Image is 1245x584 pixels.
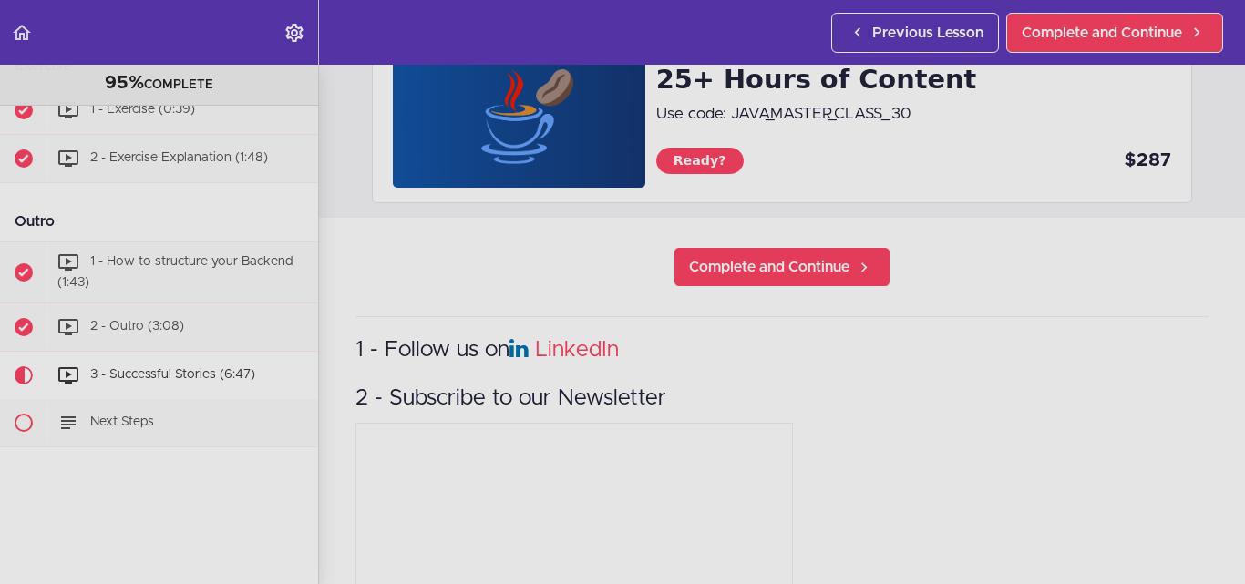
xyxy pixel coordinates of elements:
[90,151,268,164] span: 2 - Exercise Explanation (1:48)
[656,60,1171,99] h1: 25+ Hours of Content
[674,247,890,287] a: Complete and Continue
[355,335,1209,365] h3: 1 - Follow us on
[831,13,999,53] a: Previous Lesson
[283,22,305,44] svg: Settings Menu
[656,148,744,174] a: Ready?
[1022,22,1182,44] span: Complete and Continue
[535,339,619,361] a: LinkedIn
[872,22,983,44] span: Previous Lesson
[105,74,144,92] span: 95%
[393,46,645,189] img: Product
[57,255,293,289] span: 1 - How to structure your Backend (1:43)
[355,384,1209,414] h3: 2 - Subscribe to our Newsletter
[689,256,849,278] span: Complete and Continue
[1006,13,1223,53] a: Complete and Continue
[11,22,33,44] svg: Back to course curriculum
[656,100,1171,128] p: Use code: JAVA_MASTER_CLASS_30
[90,320,184,333] span: 2 - Outro (3:08)
[90,103,195,116] span: 1 - Exercise (0:39)
[913,148,1171,174] div: $287
[90,415,154,428] span: Next Steps
[23,72,295,96] div: COMPLETE
[90,368,255,381] span: 3 - Successful Stories (6:47)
